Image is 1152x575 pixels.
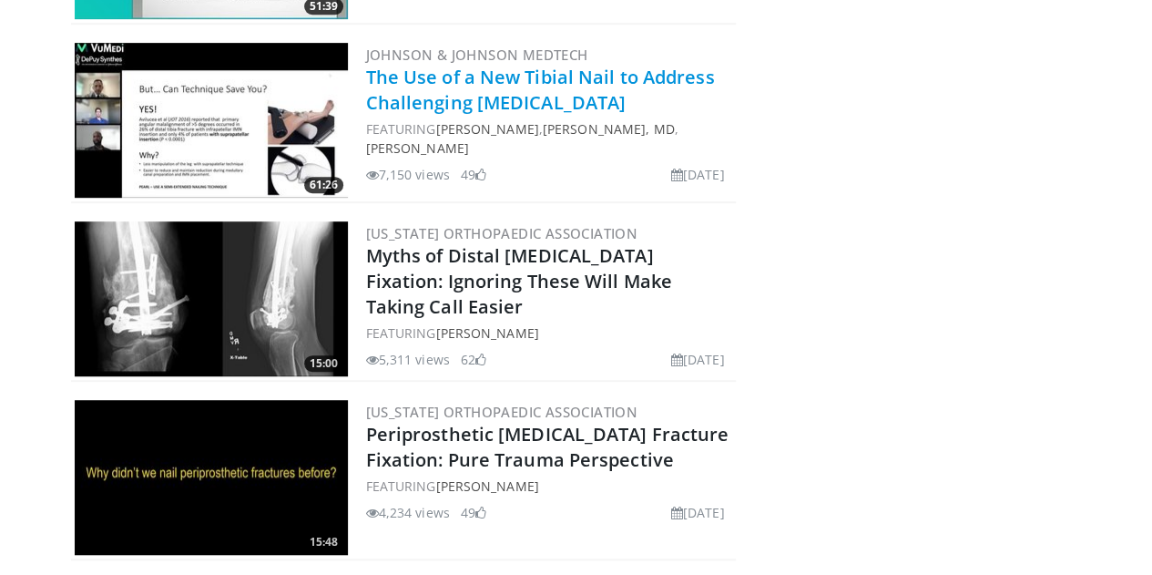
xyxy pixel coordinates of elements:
[304,177,343,193] span: 61:26
[435,120,538,138] a: [PERSON_NAME]
[75,43,348,198] a: 61:26
[304,355,343,372] span: 15:00
[366,243,672,319] a: Myths of Distal [MEDICAL_DATA] Fixation: Ignoring These Will Make Taking Call Easier
[75,43,348,198] img: 3f972b07-9723-4b4a-ace4-8ebb31614f5c.300x170_q85_crop-smart_upscale.jpg
[671,165,725,184] li: [DATE]
[366,477,732,496] div: FEATURING
[366,119,732,158] div: FEATURING , ,
[435,324,538,342] a: [PERSON_NAME]
[75,221,348,376] img: 39bdb1d6-6af8-4efc-b2ca-86c135371457.300x170_q85_crop-smart_upscale.jpg
[75,221,348,376] a: 15:00
[366,224,638,242] a: [US_STATE] Orthopaedic Association
[671,350,725,369] li: [DATE]
[366,403,638,421] a: [US_STATE] Orthopaedic Association
[366,165,450,184] li: 7,150 views
[671,503,725,522] li: [DATE]
[366,323,732,343] div: FEATURING
[461,165,486,184] li: 49
[435,477,538,495] a: [PERSON_NAME]
[366,46,588,64] a: Johnson & Johnson MedTech
[461,350,486,369] li: 62
[304,534,343,550] span: 15:48
[366,503,450,522] li: 4,234 views
[75,400,348,555] img: d8aa611e-fd0b-427f-a038-b714e07fddb7.300x170_q85_crop-smart_upscale.jpg
[461,503,486,522] li: 49
[366,139,469,157] a: [PERSON_NAME]
[366,65,715,115] a: The Use of a New Tibial Nail to Address Challenging [MEDICAL_DATA]
[543,120,675,138] a: [PERSON_NAME], MD
[366,350,450,369] li: 5,311 views
[75,400,348,555] a: 15:48
[366,422,729,472] a: Periprosthetic [MEDICAL_DATA] Fracture Fixation: Pure Trauma Perspective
